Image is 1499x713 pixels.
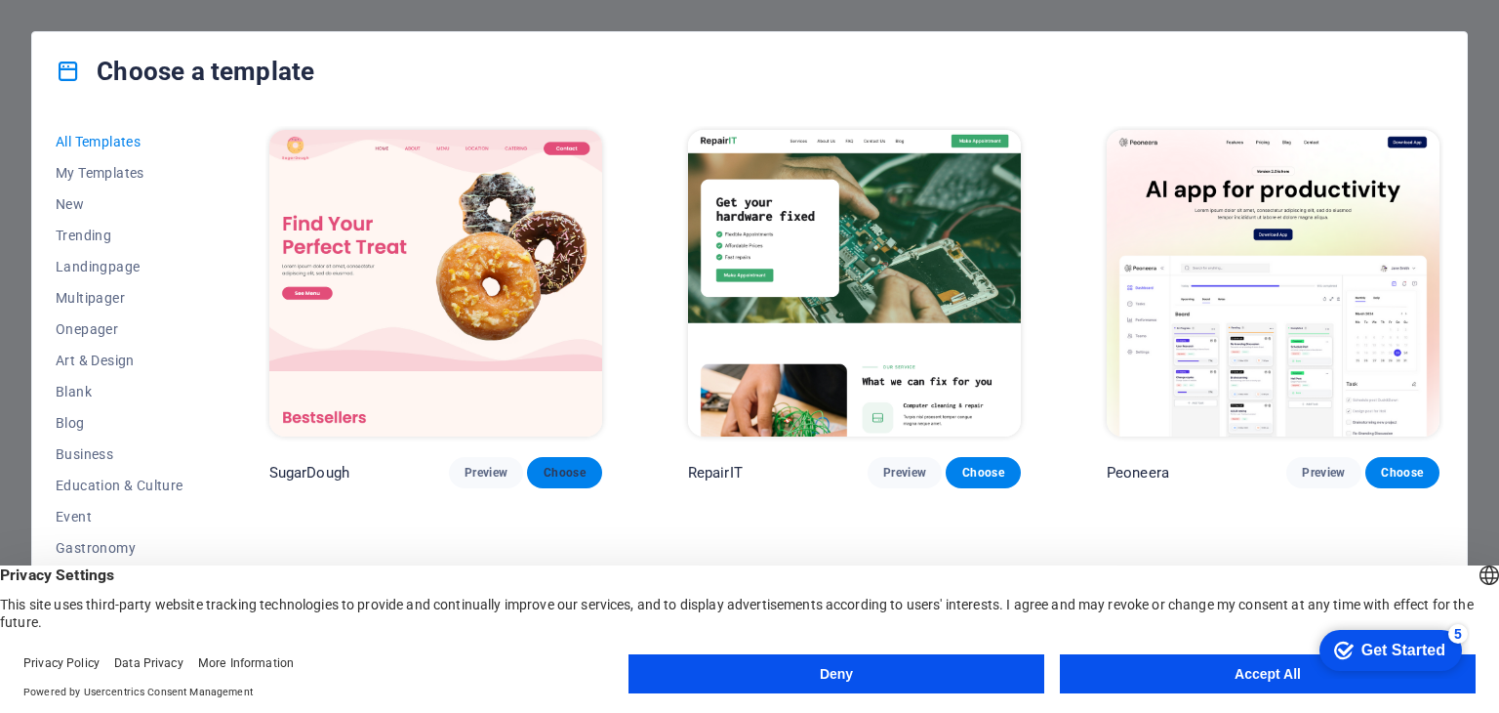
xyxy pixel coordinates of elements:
[961,465,1004,481] span: Choose
[56,353,183,368] span: Art & Design
[56,290,183,306] span: Multipager
[56,321,183,337] span: Onepager
[56,220,183,251] button: Trending
[269,130,602,437] img: SugarDough
[56,446,183,462] span: Business
[1107,463,1169,482] p: Peoneera
[56,196,183,212] span: New
[56,439,183,470] button: Business
[56,540,183,556] span: Gastronomy
[56,407,183,439] button: Blog
[56,228,183,243] span: Trending
[868,457,942,488] button: Preview
[946,457,1020,488] button: Choose
[56,251,183,282] button: Landingpage
[56,345,183,376] button: Art & Design
[56,189,183,220] button: New
[56,259,183,274] span: Landingpage
[56,282,183,314] button: Multipager
[56,564,183,595] button: Health
[56,470,183,501] button: Education & Culture
[56,384,183,399] span: Blank
[56,126,183,157] button: All Templates
[56,134,183,149] span: All Templates
[56,314,183,345] button: Onepager
[1365,457,1439,488] button: Choose
[56,532,183,564] button: Gastronomy
[56,165,183,181] span: My Templates
[688,463,743,482] p: RepairIT
[1381,465,1424,481] span: Choose
[1286,457,1360,488] button: Preview
[543,465,586,481] span: Choose
[1302,465,1345,481] span: Preview
[56,501,183,532] button: Event
[56,509,183,524] span: Event
[58,21,142,39] div: Get Started
[144,4,164,23] div: 5
[688,130,1021,437] img: RepairIT
[883,465,926,481] span: Preview
[56,56,314,87] h4: Choose a template
[56,478,183,493] span: Education & Culture
[16,10,158,51] div: Get Started 5 items remaining, 0% complete
[56,415,183,431] span: Blog
[527,457,601,488] button: Choose
[56,376,183,407] button: Blank
[56,157,183,189] button: My Templates
[269,463,349,482] p: SugarDough
[465,465,507,481] span: Preview
[1107,130,1439,437] img: Peoneera
[449,457,523,488] button: Preview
